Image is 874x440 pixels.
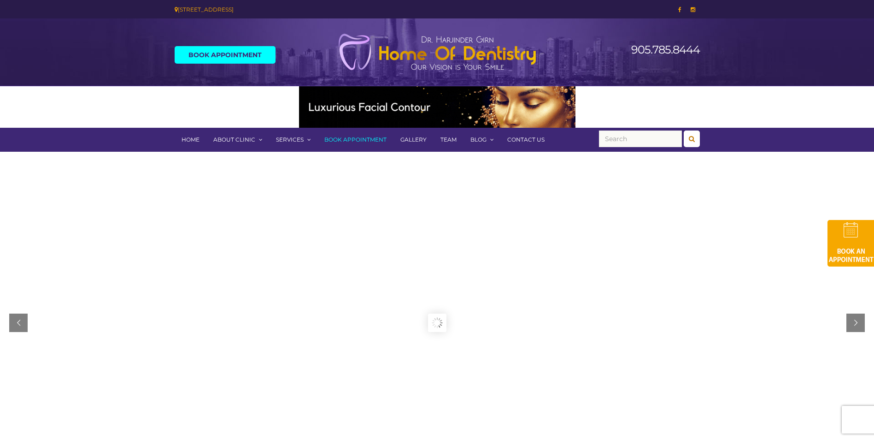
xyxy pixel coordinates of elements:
[334,33,541,71] img: Home of Dentistry
[434,128,463,152] a: Team
[175,5,430,14] div: [STREET_ADDRESS]
[827,220,874,267] img: book-an-appointment-hod-gld.png
[317,128,393,152] a: Book Appointment
[463,128,500,152] a: Blog
[175,46,276,64] a: Book Appointment
[599,131,682,147] input: Search
[393,128,434,152] a: Gallery
[631,43,700,56] a: 905.785.8444
[206,128,269,152] a: About Clinic
[500,128,551,152] a: Contact Us
[175,128,206,152] a: Home
[269,128,317,152] a: Services
[299,86,575,128] img: Medspa-Banner-Virtual-Consultation-2-1.gif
